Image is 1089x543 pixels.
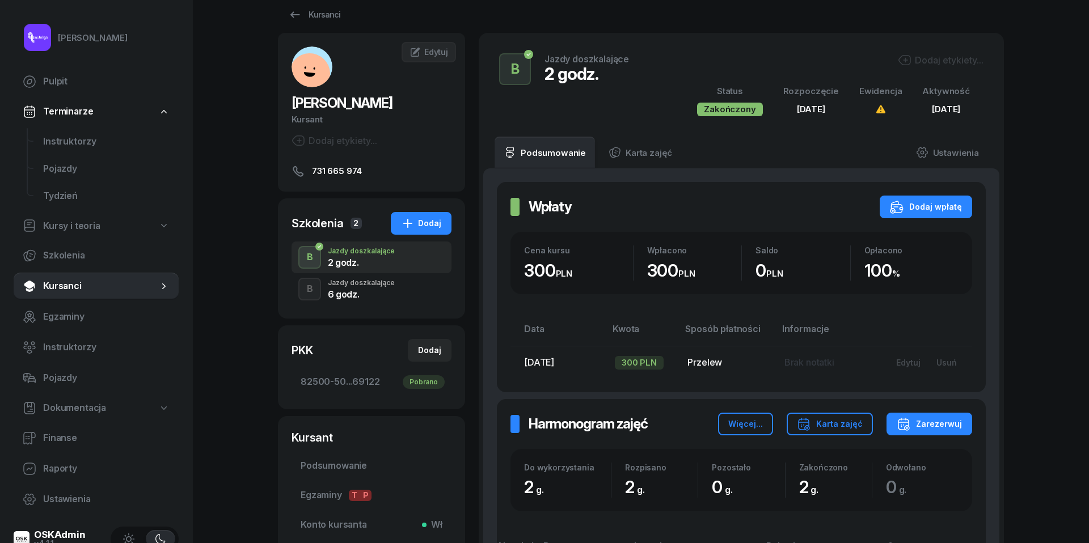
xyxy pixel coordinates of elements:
[880,196,972,218] button: Dodaj wpłatę
[864,245,959,255] div: Opłacono
[922,102,970,117] div: [DATE]
[43,219,100,234] span: Kursy i teoria
[312,164,362,178] span: 731 665 974
[43,248,170,263] span: Szkolenia
[408,339,451,362] button: Dodaj
[524,357,554,368] span: [DATE]
[600,137,681,168] a: Karta zajęć
[556,268,573,279] small: PLN
[712,463,784,472] div: Pozostało
[888,353,928,372] button: Edytuj
[292,368,451,396] a: 82500-50...69122Pobrano
[510,321,606,346] th: Data
[892,268,900,279] small: %
[43,162,170,176] span: Pojazdy
[678,268,695,279] small: PLN
[728,417,763,431] div: Więcej...
[14,99,179,125] a: Terminarze
[755,260,850,281] div: 0
[43,74,170,89] span: Pulpit
[725,484,733,495] small: g.
[887,413,972,435] button: Zarezerwuj
[625,477,651,497] span: 2
[606,321,678,346] th: Kwota
[43,461,170,476] span: Raporty
[427,517,442,532] span: Wł
[292,134,377,147] button: Dodaj etykiety...
[349,490,360,501] span: T
[799,463,872,472] div: Zakończono
[328,248,395,254] div: Jazdy doszkalające
[529,198,572,216] h2: Wpłaty
[292,482,451,509] a: EgzaminyTP
[529,415,648,433] h2: Harmonogram zajęć
[14,303,179,330] a: Egzaminy
[14,425,179,452] a: Finanse
[402,42,456,62] a: Edytuj
[58,31,128,45] div: [PERSON_NAME]
[292,452,451,480] a: Podsumowanie
[922,84,970,99] div: Aktywność
[301,375,442,389] span: 82500-50...69122
[524,245,633,255] div: Cena kursu
[544,54,629,63] div: Jazdy doszkalające
[637,484,645,495] small: g.
[34,183,179,210] a: Tydzień
[43,401,106,415] span: Dokumentacja
[292,430,451,446] div: Kursant
[298,246,321,269] button: B
[302,248,318,267] div: B
[43,371,170,385] span: Pojazdy
[391,212,451,235] button: Dodaj
[43,492,170,507] span: Ustawienia
[499,53,531,85] button: B
[14,395,179,421] a: Dokumentacja
[697,84,762,99] div: Status
[755,245,850,255] div: Saldo
[14,242,179,269] a: Szkolenia
[278,3,351,26] a: Kursanci
[302,279,318,299] div: B
[897,417,962,431] div: Zarezerwuj
[928,353,965,372] button: Usuń
[328,258,395,267] div: 2 godz.
[536,484,544,495] small: g.
[351,218,362,229] span: 2
[43,134,170,149] span: Instruktorzy
[907,137,988,168] a: Ustawienia
[14,273,179,300] a: Kursanci
[766,268,783,279] small: PLN
[418,343,441,357] div: Dodaj
[783,84,839,99] div: Rozpoczęcie
[524,463,611,472] div: Do wykorzystania
[43,189,170,203] span: Tydzień
[288,8,340,22] div: Kursanci
[301,459,442,473] span: Podsumowanie
[799,477,825,497] span: 2
[401,217,441,230] div: Dodaj
[864,260,959,281] div: 100
[495,137,595,168] a: Podsumowanie
[890,200,962,214] div: Dodaj wpłatę
[292,164,451,178] a: 731 665 974
[898,53,984,67] button: Dodaj etykiety...
[14,213,179,239] a: Kursy i teoria
[687,355,766,370] div: Przelew
[784,357,834,368] span: Brak notatki
[697,103,762,116] div: Zakończony
[678,321,775,346] th: Sposób płatności
[34,155,179,183] a: Pojazdy
[298,278,321,300] button: B
[328,279,395,286] div: Jazdy doszkalające
[625,463,698,472] div: Rozpisano
[292,273,451,305] button: BJazdy doszkalające6 godz.
[14,455,179,482] a: Raporty
[43,340,170,355] span: Instruktorzy
[524,260,633,281] div: 300
[544,63,629,84] div: 2 godz.
[43,279,158,294] span: Kursanci
[301,488,442,503] span: Egzaminy
[712,477,784,498] div: 0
